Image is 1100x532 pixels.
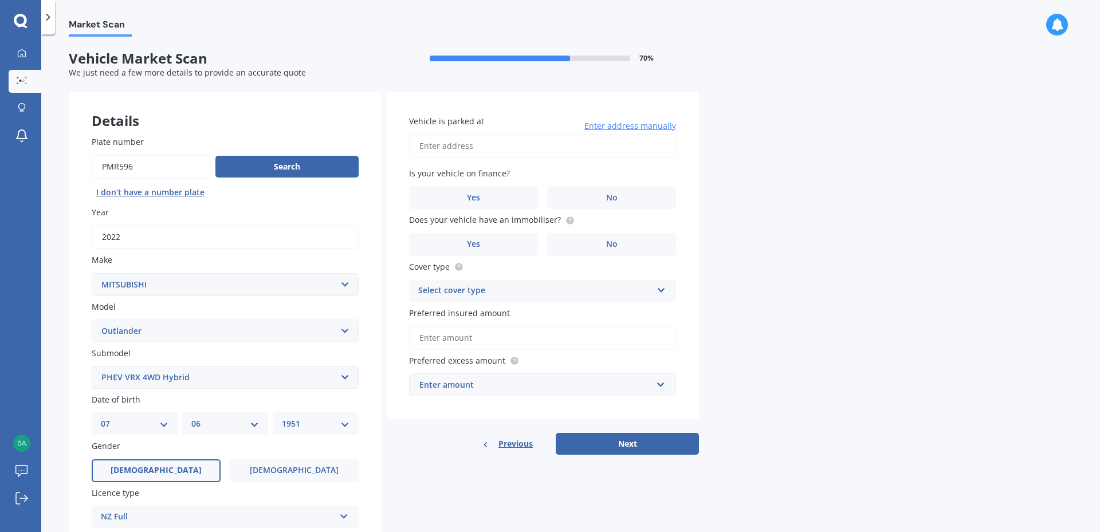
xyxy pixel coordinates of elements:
span: Preferred excess amount [409,355,505,366]
span: Does your vehicle have an immobiliser? [409,215,561,226]
span: Preferred insured amount [409,308,510,318]
span: Yes [467,239,480,249]
span: [DEMOGRAPHIC_DATA] [111,466,202,475]
button: Next [556,433,699,455]
span: Yes [467,193,480,203]
button: I don’t have a number plate [92,183,209,202]
span: Plate number [92,136,144,147]
span: 70 % [639,54,654,62]
input: Enter amount [409,326,676,350]
span: Cover type [409,261,450,272]
span: Previous [498,435,533,452]
span: Vehicle Market Scan [69,50,384,67]
div: NZ Full [101,510,335,524]
div: Enter amount [419,379,652,391]
span: We just need a few more details to provide an accurate quote [69,67,306,78]
span: Licence type [92,487,139,498]
input: Enter address [409,134,676,158]
span: Market Scan [69,19,132,34]
span: Date of birth [92,394,140,405]
div: Details [69,92,382,127]
span: No [606,193,618,203]
input: Enter plate number [92,155,211,179]
div: Select cover type [418,284,652,298]
span: Model [92,301,116,312]
span: Year [92,207,109,218]
span: No [606,239,618,249]
span: [DEMOGRAPHIC_DATA] [250,466,339,475]
span: Submodel [92,348,131,358]
span: Is your vehicle on finance? [409,168,510,179]
input: YYYY [92,225,359,249]
button: Search [215,156,359,178]
img: 572f63458a87bef7cd79aea598c8b738 [13,435,30,452]
span: Enter address manually [584,120,676,132]
span: Vehicle is parked at [409,116,484,127]
span: Gender [92,441,120,452]
span: Make [92,255,112,266]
